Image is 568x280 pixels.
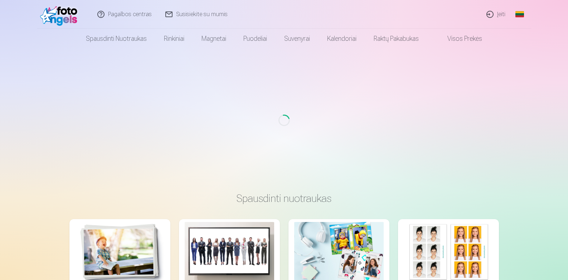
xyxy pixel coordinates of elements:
[77,29,155,49] a: Spausdinti nuotraukas
[427,29,491,49] a: Visos prekės
[319,29,365,49] a: Kalendoriai
[235,29,276,49] a: Puodeliai
[155,29,193,49] a: Rinkiniai
[75,192,493,205] h3: Spausdinti nuotraukas
[276,29,319,49] a: Suvenyrai
[40,3,81,26] img: /fa2
[365,29,427,49] a: Raktų pakabukas
[193,29,235,49] a: Magnetai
